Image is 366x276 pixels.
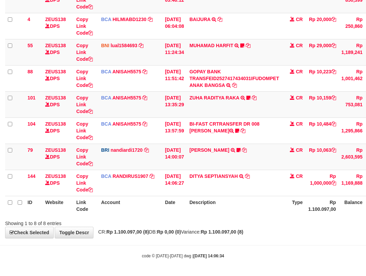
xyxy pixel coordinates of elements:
[42,170,73,196] td: DPS
[28,69,33,74] span: 88
[331,147,336,153] a: Copy Rp 10,063 to clipboard
[157,229,181,235] strong: Rp 0,00 (0)
[339,144,365,170] td: Rp 2,603,595
[331,180,336,186] a: Copy Rp 1,000,000 to clipboard
[150,173,154,179] a: Copy RANDIRUS1907 to clipboard
[101,121,111,127] span: BCA
[162,117,187,144] td: [DATE] 13:57:59
[148,17,153,22] a: Copy HILMIABD1230 to clipboard
[162,65,187,91] td: [DATE] 11:51:42
[187,196,282,215] th: Description
[142,69,147,74] a: Copy ANISAH5575 to clipboard
[331,69,336,74] a: Copy Rp 10,223 to clipboard
[331,95,336,100] a: Copy Rp 10,159 to clipboard
[339,39,365,65] td: Rp 1,189,241
[45,43,66,48] a: ZEUS138
[306,13,339,39] td: Rp 20,000
[101,43,109,48] span: BNI
[5,217,147,227] div: Showing 1 to 8 of 8 entries
[28,121,35,127] span: 104
[306,39,339,65] td: Rp 29,000
[76,173,93,192] a: Copy Link Code
[252,95,257,100] a: Copy ZUHA RADITYA RAKA to clipboard
[306,196,339,215] th: Rp 1.100.097,00
[296,69,303,74] span: CR
[5,227,54,238] a: Check Selected
[142,121,147,127] a: Copy ANISAH5575 to clipboard
[306,144,339,170] td: Rp 10,063
[339,196,365,215] th: Balance
[28,43,33,48] span: 55
[45,147,66,153] a: ZEUS138
[28,147,33,153] span: 79
[42,91,73,117] td: DPS
[339,91,365,117] td: Rp 753,081
[187,117,282,144] td: BI-FAST CRTRANSFER DR 008 [PERSON_NAME]
[282,196,306,215] th: Type
[162,144,187,170] td: [DATE] 14:00:07
[76,43,93,62] a: Copy Link Code
[98,196,162,215] th: Account
[28,17,30,22] span: 4
[296,43,303,48] span: CR
[296,173,303,179] span: CR
[189,173,238,179] a: DITYA SEPTIANSYAH
[45,17,66,22] a: ZEUS138
[45,121,66,127] a: ZEUS138
[193,254,224,258] strong: [DATE] 14:06:34
[42,144,73,170] td: DPS
[306,170,339,196] td: Rp 1,000,000
[201,229,243,235] strong: Rp 1.100.097,00 (8)
[232,82,237,88] a: Copy GOPAY BANK TRANSFEID2527417434031IFUDOMPET ANAK BANGSA to clipboard
[189,95,239,100] a: ZUHA RADITYA RAKA
[296,95,303,100] span: CR
[73,196,98,215] th: Link Code
[42,65,73,91] td: DPS
[101,17,111,22] span: BCA
[245,173,250,179] a: Copy DITYA SEPTIANSYAH to clipboard
[189,17,210,22] a: BAIJURA
[296,17,303,22] span: CR
[112,95,141,100] a: ANISAH5575
[306,117,339,144] td: Rp 10,484
[55,227,93,238] a: Toggle Descr
[296,147,303,153] span: CR
[142,254,224,258] small: code © [DATE]-[DATE] dwg |
[331,17,336,22] a: Copy Rp 20,000 to clipboard
[339,65,365,91] td: Rp 1,001,462
[162,39,187,65] td: [DATE] 11:24:34
[246,43,250,48] a: Copy MUHAMAD HARFIT to clipboard
[162,170,187,196] td: [DATE] 14:06:27
[112,173,148,179] a: RANDIRUS1907
[42,117,73,144] td: DPS
[45,173,66,179] a: ZEUS138
[76,147,93,166] a: Copy Link Code
[112,17,146,22] a: HILMIABD1230
[331,121,336,127] a: Copy Rp 10,484 to clipboard
[28,173,35,179] span: 144
[76,69,93,88] a: Copy Link Code
[42,13,73,39] td: DPS
[189,147,229,153] a: [PERSON_NAME]
[306,91,339,117] td: Rp 10,159
[162,13,187,39] td: [DATE] 06:04:08
[45,69,66,74] a: ZEUS138
[25,196,42,215] th: ID
[339,170,365,196] td: Rp 1,169,888
[45,95,66,100] a: ZEUS138
[28,95,35,100] span: 101
[306,65,339,91] td: Rp 10,223
[331,43,336,48] a: Copy Rp 29,000 to clipboard
[144,147,149,153] a: Copy nandiardi1720 to clipboard
[101,173,111,179] span: BCA
[76,17,93,36] a: Copy Link Code
[101,69,111,74] span: BCA
[217,17,222,22] a: Copy BAIJURA to clipboard
[189,69,279,88] a: GOPAY BANK TRANSFEID2527417434031IFUDOMPET ANAK BANGSA
[162,196,187,215] th: Date
[112,121,141,127] a: ANISAH5575
[339,13,365,39] td: Rp 250,860
[162,91,187,117] td: [DATE] 13:35:29
[42,196,73,215] th: Website
[112,69,141,74] a: ANISAH5575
